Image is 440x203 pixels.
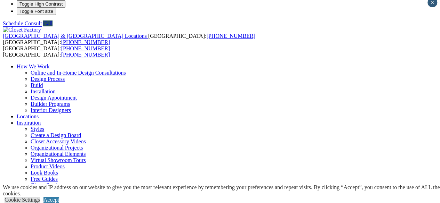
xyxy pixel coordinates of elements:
[61,39,110,45] a: [PHONE_NUMBER]
[3,33,255,45] span: [GEOGRAPHIC_DATA]: [GEOGRAPHIC_DATA]:
[31,95,77,101] a: Design Appointment
[31,107,71,113] a: Interior Designers
[17,113,39,119] a: Locations
[61,45,110,51] a: [PHONE_NUMBER]
[43,20,53,26] a: Call
[43,197,59,203] a: Accept
[19,9,53,14] span: Toggle Font size
[61,52,110,58] a: [PHONE_NUMBER]
[31,176,58,182] a: Free Guides
[31,182,62,188] a: Closet Stories
[31,163,65,169] a: Product Videos
[17,0,65,8] button: Toggle High Contrast
[19,1,63,7] span: Toggle High Contrast
[3,20,42,26] a: Schedule Consult
[31,88,56,94] a: Installation
[17,120,41,126] a: Inspiration
[31,138,86,144] a: Closet Accessory Videos
[31,151,86,157] a: Organizational Elements
[31,132,81,138] a: Create a Design Board
[3,45,110,58] span: [GEOGRAPHIC_DATA]: [GEOGRAPHIC_DATA]:
[206,33,255,39] a: [PHONE_NUMBER]
[17,64,50,69] a: How We Work
[31,101,70,107] a: Builder Programs
[3,27,41,33] img: Closet Factory
[3,33,147,39] span: [GEOGRAPHIC_DATA] & [GEOGRAPHIC_DATA] Locations
[31,76,65,82] a: Design Process
[3,33,148,39] a: [GEOGRAPHIC_DATA] & [GEOGRAPHIC_DATA] Locations
[31,126,44,132] a: Styles
[5,197,40,203] a: Cookie Settings
[31,157,86,163] a: Virtual Showroom Tours
[31,82,43,88] a: Build
[31,145,83,151] a: Organizational Projects
[31,170,58,176] a: Look Books
[17,8,56,15] button: Toggle Font size
[31,70,126,76] a: Online and In-Home Design Consultations
[3,184,440,197] div: We use cookies and IP address on our website to give you the most relevant experience by remember...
